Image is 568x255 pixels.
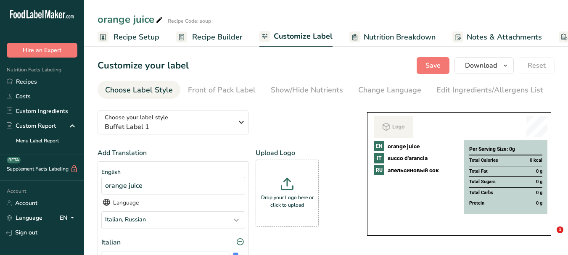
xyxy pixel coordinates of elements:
[469,189,493,197] span: Total Carbs
[374,141,384,151] div: EN
[274,31,333,42] span: Customize Label
[469,200,484,207] span: Protein
[536,200,542,207] span: 0 g
[388,154,428,163] span: succo d'arancia
[7,157,21,163] div: BETA
[7,210,42,225] a: Language
[114,32,159,43] span: Recipe Setup
[469,168,488,175] span: Total Fat
[530,157,542,164] span: 0 kcal
[105,84,173,96] div: Choose Label Style
[452,28,542,47] a: Notes & Attachments
[101,198,245,208] div: Language
[557,226,563,233] span: 1
[536,179,542,186] span: 0 g
[528,60,546,71] span: Reset
[536,168,542,175] span: 0 g
[101,177,245,195] div: orange juice
[364,32,436,43] span: Nutrition Breakdown
[519,57,555,74] button: Reset
[374,165,384,175] div: RU
[467,32,542,43] span: Notes & Attachments
[102,212,245,229] div: Italian, Russian
[425,60,441,71] span: Save
[469,157,498,164] span: Total Calories
[388,142,420,151] span: orange juice
[258,194,317,209] p: Drop your Logo here or click to upload
[271,84,343,96] div: Show/Hide Nutrients
[7,43,77,58] button: Hire an Expert
[539,226,560,247] iframe: Intercom live chat
[101,237,121,247] p: Italian
[388,166,439,175] span: апельсиновый сок
[374,153,384,163] div: IT
[436,84,543,96] div: Edit Ingredients/Allergens List
[256,148,319,227] div: Upload Logo
[98,12,164,27] div: orange juice
[98,28,159,47] a: Recipe Setup
[259,27,333,47] a: Customize Label
[192,32,243,43] span: Recipe Builder
[176,28,243,47] a: Recipe Builder
[105,113,168,122] span: Choose your label style
[358,84,421,96] div: Change Language
[417,57,449,74] button: Save
[536,189,542,197] span: 0 g
[465,60,497,71] span: Download
[188,84,256,96] div: Front of Pack Label
[469,179,496,186] span: Total Sugars
[349,28,436,47] a: Nutrition Breakdown
[60,213,77,223] div: EN
[98,110,249,134] button: Choose your label style Buffet Label 1
[168,17,211,25] div: Recipe Code: soup
[101,168,121,176] span: English
[454,57,514,74] button: Download
[469,144,542,155] div: Per Serving Size: 0g
[105,122,233,132] span: Buffet Label 1
[101,237,245,247] div: Italian
[98,59,189,73] h1: Customize your label
[7,121,56,130] div: Custom Report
